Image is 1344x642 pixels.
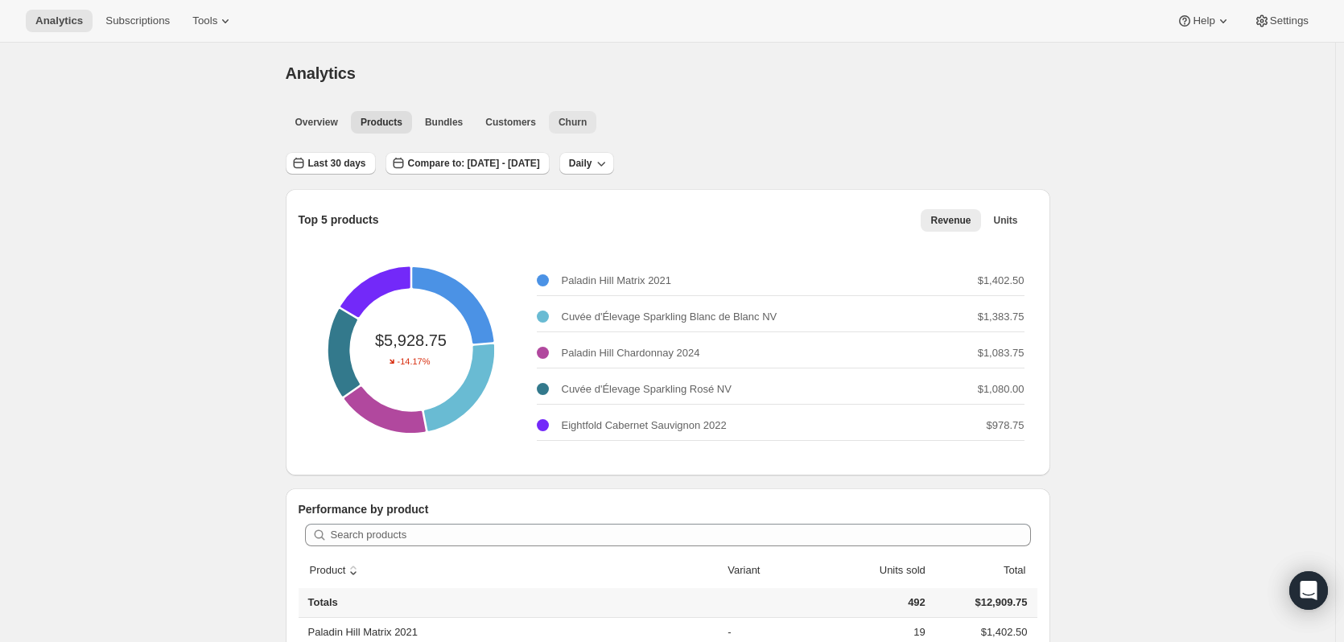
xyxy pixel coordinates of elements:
[361,116,402,129] span: Products
[26,10,93,32] button: Analytics
[985,555,1028,586] button: Total
[559,116,587,129] span: Churn
[1193,14,1214,27] span: Help
[861,555,928,586] button: Units sold
[1289,571,1328,610] div: Open Intercom Messenger
[562,273,672,289] p: Paladin Hill Matrix 2021
[725,555,778,586] button: Variant
[569,157,592,170] span: Daily
[307,555,365,586] button: sort ascending byProduct
[559,152,615,175] button: Daily
[978,309,1024,325] p: $1,383.75
[425,116,463,129] span: Bundles
[930,214,971,227] span: Revenue
[930,588,1037,618] td: $12,909.75
[96,10,179,32] button: Subscriptions
[562,381,732,397] p: Cuvée d'Élevage Sparkling Rosé NV
[286,152,376,175] button: Last 30 days
[286,64,356,82] span: Analytics
[408,157,540,170] span: Compare to: [DATE] - [DATE]
[183,10,243,32] button: Tools
[192,14,217,27] span: Tools
[299,501,1037,517] p: Performance by product
[978,345,1024,361] p: $1,083.75
[385,152,550,175] button: Compare to: [DATE] - [DATE]
[987,418,1024,434] p: $978.75
[331,524,1031,546] input: Search products
[35,14,83,27] span: Analytics
[485,116,536,129] span: Customers
[978,273,1024,289] p: $1,402.50
[562,309,777,325] p: Cuvée d'Élevage Sparkling Blanc de Blanc NV
[562,345,700,361] p: Paladin Hill Chardonnay 2024
[299,212,379,228] p: Top 5 products
[299,588,724,618] th: Totals
[295,116,338,129] span: Overview
[1167,10,1240,32] button: Help
[1270,14,1309,27] span: Settings
[994,214,1018,227] span: Units
[562,418,727,434] p: Eightfold Cabernet Sauvignon 2022
[1244,10,1318,32] button: Settings
[816,588,930,618] td: 492
[105,14,170,27] span: Subscriptions
[308,157,366,170] span: Last 30 days
[978,381,1024,397] p: $1,080.00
